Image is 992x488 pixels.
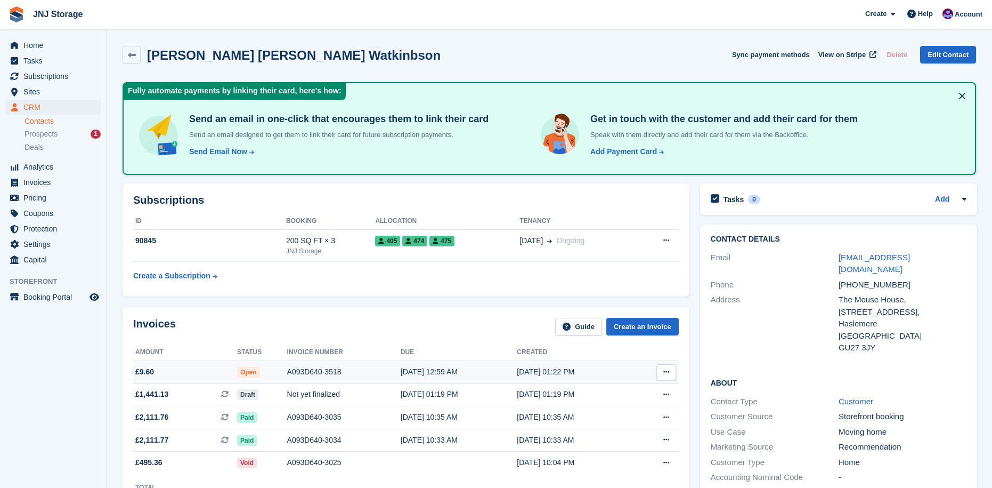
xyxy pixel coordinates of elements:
div: 1 [91,130,101,139]
span: Subscriptions [23,69,87,84]
a: Prospects 1 [25,129,101,140]
a: Guide [555,318,602,335]
div: Phone [711,279,839,291]
th: Tenancy [519,213,638,230]
div: [DATE] 10:33 AM [401,435,517,446]
span: Coupons [23,206,87,221]
div: 90845 [133,235,286,246]
span: Help [918,9,933,19]
th: Invoice number [287,344,401,361]
span: Create [865,9,887,19]
a: Customer [839,397,873,406]
span: £2,111.77 [135,435,168,446]
span: Draft [237,389,258,400]
span: Protection [23,221,87,236]
a: menu [5,38,101,53]
a: menu [5,69,101,84]
a: Deals [25,142,101,153]
h2: About [711,377,967,388]
span: CRM [23,100,87,115]
span: Sites [23,84,87,99]
div: GU27 3JY [839,342,966,354]
a: Add Payment Card [586,146,665,157]
a: menu [5,159,101,174]
h2: Contact Details [711,235,967,244]
a: menu [5,221,101,236]
div: [DATE] 12:59 AM [401,366,517,378]
h2: [PERSON_NAME] [PERSON_NAME] Watkinbson [147,48,441,62]
span: Home [23,38,87,53]
div: Home [839,457,966,469]
th: Status [237,344,287,361]
a: menu [5,84,101,99]
p: Speak with them directly and add their card for them via the Backoffice. [586,130,858,140]
div: A093D640-3035 [287,412,401,423]
div: Storefront booking [839,411,966,423]
div: Address [711,294,839,354]
img: get-in-touch-e3e95b6451f4e49772a6039d3abdde126589d6f45a760754adfa51be33bf0f70.svg [538,113,582,157]
span: Analytics [23,159,87,174]
span: Paid [237,412,257,423]
button: Sync payment methods [732,46,810,63]
span: [DATE] [519,235,543,246]
div: A093D640-3518 [287,366,401,378]
span: Open [237,367,260,378]
h4: Send an email in one-click that encourages them to link their card [185,113,489,125]
span: View on Stripe [818,50,866,60]
th: ID [133,213,286,230]
a: menu [5,206,101,221]
div: Moving home [839,426,966,438]
h2: Invoices [133,318,176,335]
span: 405 [375,236,400,246]
p: Send an email designed to get them to link their card for future subscription payments. [185,130,489,140]
img: Jonathan Scrase [942,9,953,19]
div: 0 [748,195,760,204]
th: Created [517,344,633,361]
a: menu [5,100,101,115]
div: [DATE] 10:33 AM [517,435,633,446]
span: Storefront [10,276,106,287]
span: Tasks [23,53,87,68]
span: £495.36 [135,457,162,468]
span: 475 [429,236,454,246]
h2: Tasks [723,195,744,204]
div: Fully automate payments by linking their card, here's how: [124,83,346,100]
span: £2,111.76 [135,412,168,423]
span: Account [955,9,982,20]
div: JNJ Storage [286,246,375,256]
div: Create a Subscription [133,270,210,282]
span: Prospects [25,129,58,139]
div: [DATE] 01:19 PM [401,389,517,400]
th: Amount [133,344,237,361]
a: menu [5,53,101,68]
div: A093D640-3025 [287,457,401,468]
div: Haslemere [839,318,966,330]
a: menu [5,175,101,190]
div: Accounting Nominal Code [711,471,839,484]
div: [DATE] 10:04 PM [517,457,633,468]
a: menu [5,190,101,205]
div: [DATE] 01:22 PM [517,366,633,378]
div: Marketing Source [711,441,839,453]
div: [DATE] 01:19 PM [517,389,633,400]
img: stora-icon-8386f47178a22dfd0bd8f6a31ec36ba5ce8667c1dd55bd0f319d3a0aa187defe.svg [9,6,25,22]
a: menu [5,237,101,252]
div: [DATE] 10:35 AM [401,412,517,423]
span: £9.60 [135,366,154,378]
span: Ongoing [556,236,584,245]
div: Add Payment Card [590,146,657,157]
div: 200 SQ FT × 3 [286,235,375,246]
h4: Get in touch with the customer and add their card for them [586,113,858,125]
a: menu [5,290,101,305]
div: [DATE] 10:35 AM [517,412,633,423]
div: Send Email Now [189,146,247,157]
button: Delete [882,46,912,63]
a: Contacts [25,116,101,126]
a: Preview store [88,291,101,303]
div: Customer Source [711,411,839,423]
span: Invoices [23,175,87,190]
th: Booking [286,213,375,230]
span: Settings [23,237,87,252]
span: 474 [402,236,427,246]
div: The Mouse House, [STREET_ADDRESS], [839,294,966,318]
